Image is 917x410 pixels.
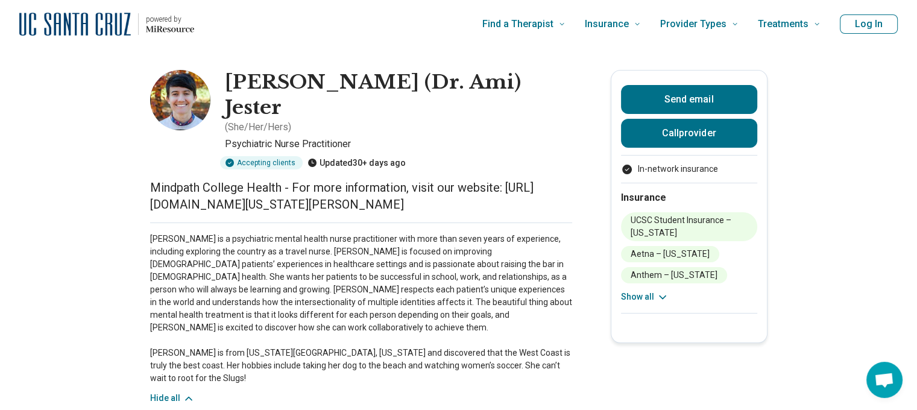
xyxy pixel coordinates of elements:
span: Provider Types [660,16,726,33]
h1: [PERSON_NAME] (Dr. Ami) Jester [225,70,572,120]
span: Insurance [585,16,629,33]
a: Open chat [866,362,903,398]
li: In-network insurance [621,163,757,175]
span: Treatments [758,16,808,33]
div: Updated 30+ days ago [307,156,406,169]
h2: Insurance [621,191,757,205]
ul: Payment options [621,163,757,175]
div: Accepting clients [220,156,303,169]
li: UCSC Student Insurance – [US_STATE] [621,212,757,241]
p: Psychiatric Nurse Practitioner [225,137,572,151]
button: Send email [621,85,757,114]
button: Show all [621,291,669,303]
img: Amelia Jester, Psychiatric Nurse Practitioner [150,70,210,130]
p: powered by [146,14,194,24]
li: Aetna – [US_STATE] [621,246,719,262]
button: Callprovider [621,119,757,148]
p: Mindpath College Health - For more information, visit our website: [URL][DOMAIN_NAME][US_STATE][P... [150,179,572,213]
span: Find a Therapist [482,16,553,33]
li: Anthem – [US_STATE] [621,267,727,283]
p: ( She/Her/Hers ) [225,120,291,134]
button: Hide all [150,392,195,405]
button: Log In [840,14,898,34]
p: [PERSON_NAME] is a psychiatric mental health nurse practitioner with more than seven years of exp... [150,233,572,385]
a: Home page [19,5,194,43]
